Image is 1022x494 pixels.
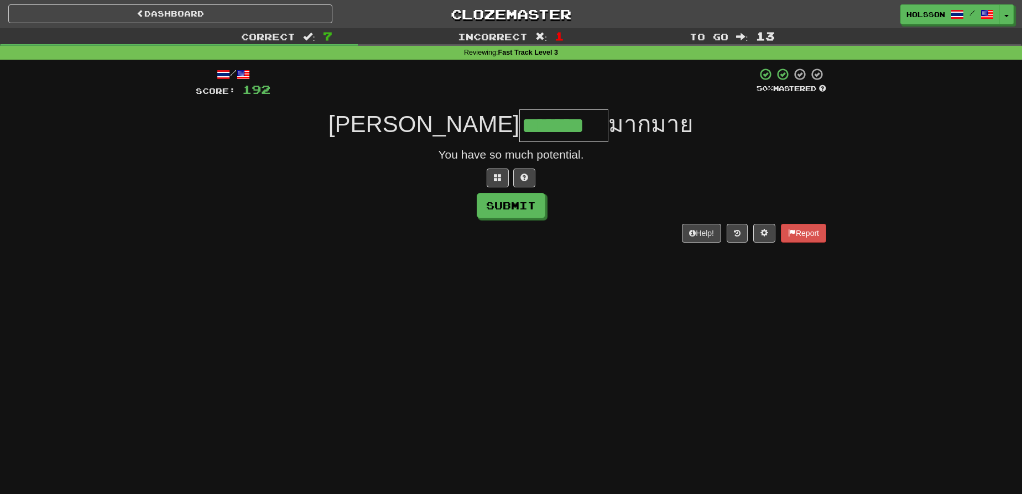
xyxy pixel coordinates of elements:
button: Single letter hint - you only get 1 per sentence and score half the points! alt+h [513,169,535,187]
span: : [736,32,748,41]
a: Dashboard [8,4,332,23]
div: / [196,67,270,81]
a: Clozemaster [349,4,673,24]
span: 1 [555,29,564,43]
a: holsson / [900,4,1000,24]
span: 7 [323,29,332,43]
span: holsson [906,9,945,19]
span: Score: [196,86,236,96]
span: [PERSON_NAME] [328,111,519,137]
span: Correct [241,31,295,42]
button: Help! [682,224,721,243]
div: Mastered [757,84,826,94]
span: 13 [756,29,775,43]
span: : [535,32,547,41]
button: Round history (alt+y) [727,224,748,243]
div: You have so much potential. [196,146,826,163]
strong: Fast Track Level 3 [498,49,559,56]
span: 50 % [757,84,773,93]
span: มากมาย [608,111,693,137]
span: / [969,9,975,17]
span: To go [690,31,728,42]
button: Submit [477,193,545,218]
span: : [303,32,315,41]
button: Report [781,224,826,243]
span: 192 [242,82,270,96]
span: Incorrect [458,31,528,42]
button: Switch sentence to multiple choice alt+p [487,169,509,187]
